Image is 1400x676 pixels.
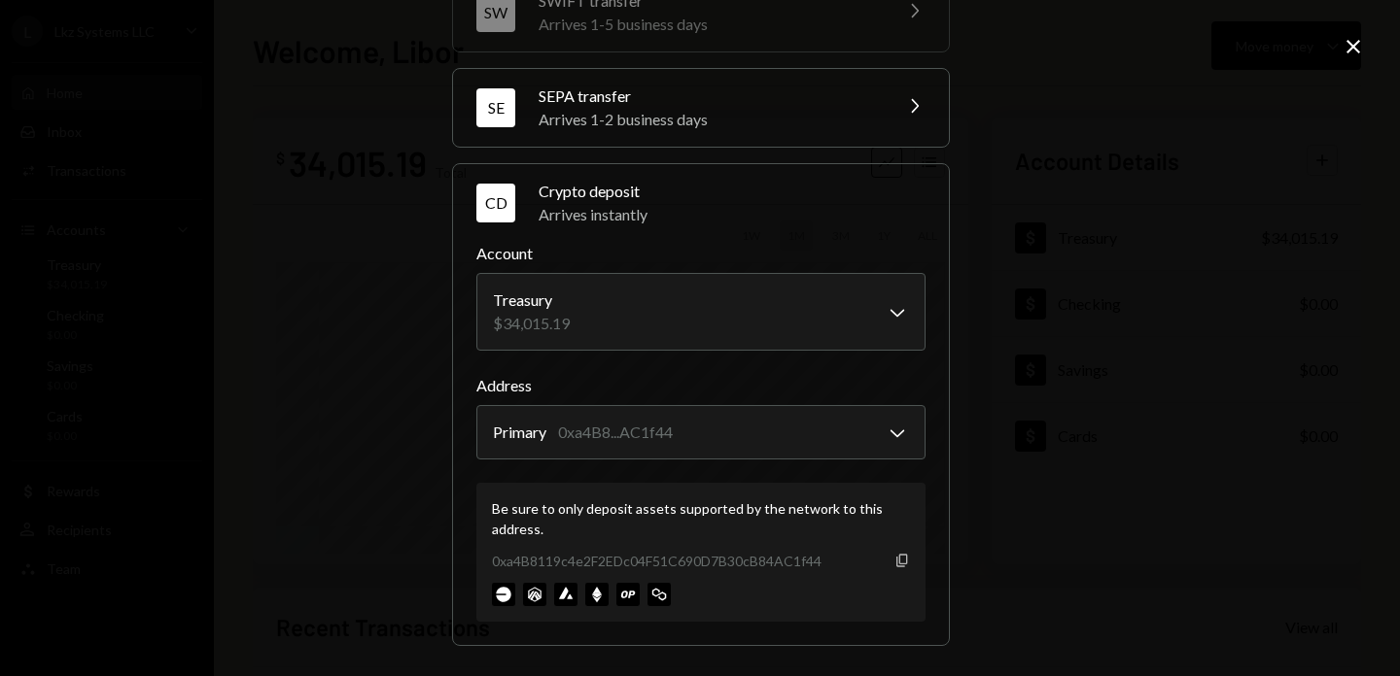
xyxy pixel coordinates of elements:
div: Crypto deposit [539,180,926,203]
div: SEPA transfer [539,84,879,108]
div: CDCrypto depositArrives instantly [476,242,926,622]
div: Be sure to only deposit assets supported by the network to this address. [492,498,910,539]
label: Address [476,374,926,397]
div: CD [476,184,515,222]
div: 0xa4B8...AC1f44 [558,421,673,444]
button: Address [476,405,926,459]
img: ethereum-mainnet [585,583,609,606]
div: Arrives instantly [539,203,926,226]
button: SESEPA transferArrives 1-2 business days [453,69,949,147]
img: avalanche-mainnet [554,583,577,606]
img: polygon-mainnet [647,583,671,606]
button: Account [476,273,926,351]
img: arbitrum-mainnet [523,583,546,606]
div: SE [476,88,515,127]
img: base-mainnet [492,583,515,606]
div: Arrives 1-5 business days [539,13,879,36]
div: 0xa4B8119c4e2F2EDc04F51C690D7B30cB84AC1f44 [492,551,822,571]
label: Account [476,242,926,265]
img: optimism-mainnet [616,583,640,606]
div: Arrives 1-2 business days [539,108,879,131]
button: CDCrypto depositArrives instantly [453,164,949,242]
